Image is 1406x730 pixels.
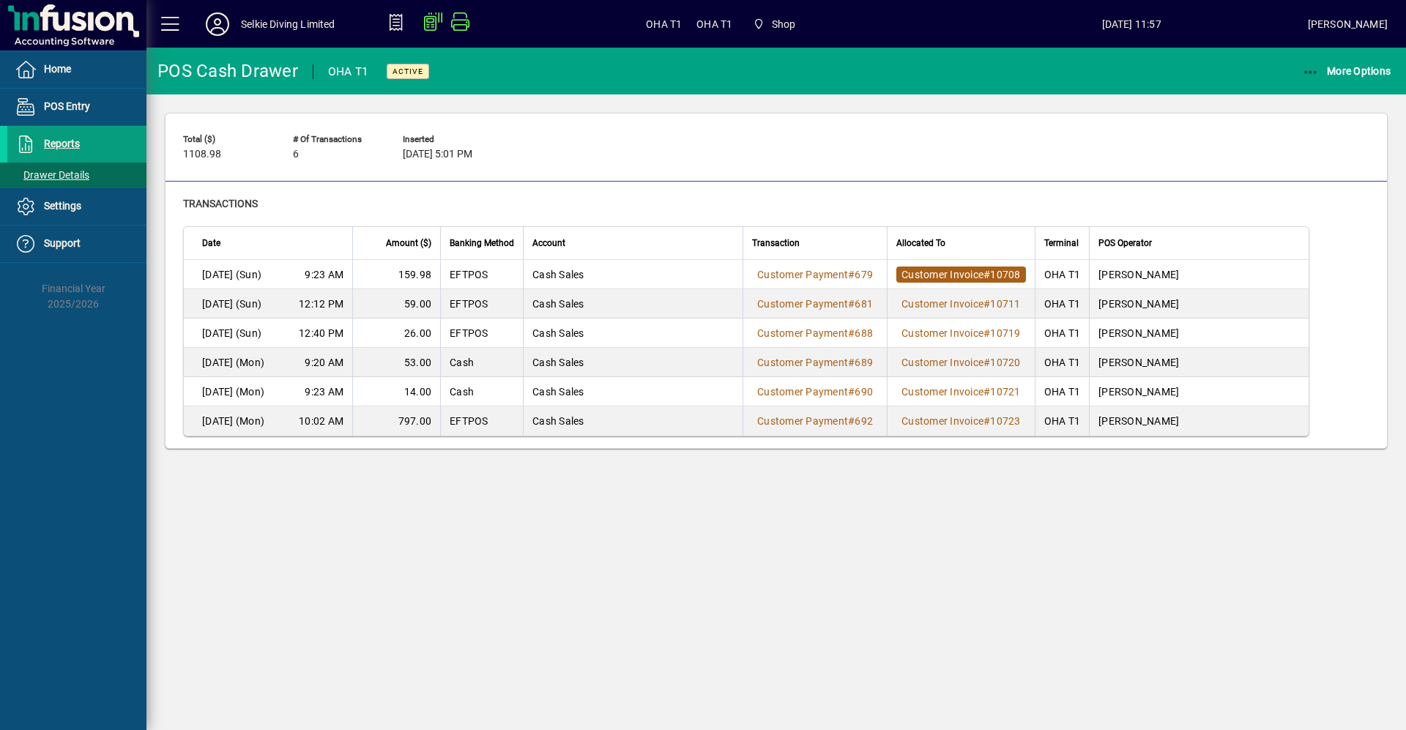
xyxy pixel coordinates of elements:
span: # [983,327,990,339]
span: # of Transactions [293,135,381,144]
span: Customer Invoice [901,327,983,339]
span: 681 [855,298,873,310]
span: 10:02 AM [299,414,343,428]
span: Customer Invoice [901,386,983,398]
span: Account [532,235,565,251]
span: Drawer Details [15,169,89,181]
td: OHA T1 [1035,319,1090,348]
span: [DATE] 11:57 [956,12,1308,36]
a: Customer Invoice#10720 [896,354,1026,370]
span: Amount ($) [386,235,431,251]
span: Customer Invoice [901,269,983,280]
td: [PERSON_NAME] [1089,377,1309,406]
span: 12:12 PM [299,297,343,311]
td: 797.00 [352,406,440,436]
span: # [983,386,990,398]
span: 9:20 AM [305,355,343,370]
span: Support [44,237,81,249]
a: Customer Invoice#10719 [896,325,1026,341]
span: Customer Payment [757,298,848,310]
a: Customer Payment#679 [752,267,878,283]
button: More Options [1298,58,1395,84]
span: # [983,298,990,310]
span: 10720 [990,357,1020,368]
td: [PERSON_NAME] [1089,348,1309,377]
span: Shop [747,11,801,37]
a: Customer Payment#688 [752,325,878,341]
span: [DATE] (Sun) [202,326,261,340]
td: Cash Sales [523,377,743,406]
span: Customer Invoice [901,298,983,310]
span: 688 [855,327,873,339]
span: [DATE] (Mon) [202,414,264,428]
span: Allocated To [896,235,945,251]
span: More Options [1302,65,1391,77]
td: 14.00 [352,377,440,406]
td: Cash Sales [523,348,743,377]
span: 10711 [990,298,1020,310]
td: EFTPOS [440,406,523,436]
span: # [848,327,855,339]
span: Transaction [752,235,800,251]
span: 10708 [990,269,1020,280]
td: OHA T1 [1035,260,1090,289]
span: Customer Payment [757,357,848,368]
a: Customer Payment#681 [752,296,878,312]
td: 159.98 [352,260,440,289]
span: Customer Invoice [901,415,983,427]
a: Customer Payment#690 [752,384,878,400]
span: 679 [855,269,873,280]
td: Cash Sales [523,319,743,348]
span: 692 [855,415,873,427]
td: 59.00 [352,289,440,319]
td: OHA T1 [1035,348,1090,377]
div: [PERSON_NAME] [1308,12,1388,36]
a: Customer Invoice#10723 [896,413,1026,429]
a: Home [7,51,146,88]
span: 12:40 PM [299,326,343,340]
td: Cash [440,348,523,377]
td: OHA T1 [1035,406,1090,436]
a: Customer Invoice#10711 [896,296,1026,312]
span: [DATE] (Mon) [202,355,264,370]
td: Cash [440,377,523,406]
td: Cash Sales [523,289,743,319]
span: # [848,386,855,398]
span: Active [393,67,423,76]
span: POS Operator [1098,235,1152,251]
span: 10723 [990,415,1020,427]
span: # [983,415,990,427]
td: [PERSON_NAME] [1089,289,1309,319]
span: 9:23 AM [305,267,343,282]
span: Reports [44,138,80,149]
a: Customer Invoice#10721 [896,384,1026,400]
div: Selkie Diving Limited [241,12,335,36]
td: OHA T1 [1035,289,1090,319]
a: Customer Payment#692 [752,413,878,429]
span: Customer Payment [757,415,848,427]
td: Cash Sales [523,260,743,289]
a: Drawer Details [7,163,146,187]
span: 10721 [990,386,1020,398]
span: Inserted [403,135,491,144]
a: POS Entry [7,89,146,125]
span: Banking Method [450,235,514,251]
span: Settings [44,200,81,212]
div: POS Cash Drawer [157,59,298,83]
td: EFTPOS [440,260,523,289]
span: 9:23 AM [305,384,343,399]
span: 689 [855,357,873,368]
span: # [848,357,855,368]
a: Customer Invoice#10708 [896,267,1026,283]
span: # [848,298,855,310]
span: # [848,269,855,280]
span: Customer Payment [757,386,848,398]
button: Profile [194,11,241,37]
span: POS Entry [44,100,90,112]
td: [PERSON_NAME] [1089,260,1309,289]
td: 53.00 [352,348,440,377]
span: OHA T1 [696,12,732,36]
td: 26.00 [352,319,440,348]
span: Customer Payment [757,327,848,339]
span: [DATE] (Sun) [202,267,261,282]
